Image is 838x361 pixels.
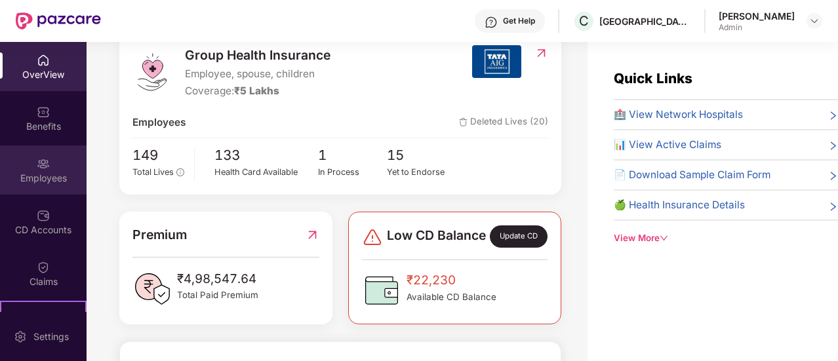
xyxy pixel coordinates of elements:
[132,167,174,177] span: Total Lives
[132,115,186,130] span: Employees
[37,105,50,119] img: svg+xml;base64,PHN2ZyBpZD0iQmVuZWZpdHMiIHhtbG5zPSJodHRwOi8vd3d3LnczLm9yZy8yMDAwL3N2ZyIgd2lkdGg9Ij...
[579,13,589,29] span: C
[490,225,548,248] div: Update CD
[185,83,330,99] div: Coverage:
[318,145,388,166] span: 1
[234,85,279,97] span: ₹5 Lakhs
[132,52,172,92] img: logo
[828,170,838,183] span: right
[37,261,50,274] img: svg+xml;base64,PHN2ZyBpZD0iQ2xhaW0iIHhtbG5zPSJodHRwOi8vd3d3LnczLm9yZy8yMDAwL3N2ZyIgd2lkdGg9IjIwIi...
[132,269,172,309] img: PaidPremiumIcon
[30,330,73,343] div: Settings
[828,200,838,213] span: right
[614,137,721,153] span: 📊 View Active Claims
[407,271,496,290] span: ₹22,230
[828,140,838,153] span: right
[185,66,330,82] span: Employee, spouse, children
[37,54,50,67] img: svg+xml;base64,PHN2ZyBpZD0iSG9tZSIgeG1sbnM9Imh0dHA6Ly93d3cudzMub3JnLzIwMDAvc3ZnIiB3aWR0aD0iMjAiIG...
[387,145,456,166] span: 15
[614,167,770,183] span: 📄 Download Sample Claim Form
[472,45,521,78] img: insurerIcon
[362,227,383,248] img: svg+xml;base64,PHN2ZyBpZD0iRGFuZ2VyLTMyeDMyIiB4bWxucz0iaHR0cDovL3d3dy53My5vcmcvMjAwMC9zdmciIHdpZH...
[459,118,468,126] img: deleteIcon
[614,197,745,213] span: 🍏 Health Insurance Details
[719,10,795,22] div: [PERSON_NAME]
[828,109,838,123] span: right
[719,22,795,33] div: Admin
[485,16,498,29] img: svg+xml;base64,PHN2ZyBpZD0iSGVscC0zMngzMiIgeG1sbnM9Imh0dHA6Ly93d3cudzMub3JnLzIwMDAvc3ZnIiB3aWR0aD...
[214,166,318,179] div: Health Card Available
[809,16,820,26] img: svg+xml;base64,PHN2ZyBpZD0iRHJvcGRvd24tMzJ4MzIiIHhtbG5zPSJodHRwOi8vd3d3LnczLm9yZy8yMDAwL3N2ZyIgd2...
[132,225,187,244] span: Premium
[177,269,258,289] span: ₹4,98,547.64
[185,45,330,65] span: Group Health Insurance
[614,231,838,245] div: View More
[362,271,401,310] img: CDBalanceIcon
[387,166,456,179] div: Yet to Endorse
[16,12,101,29] img: New Pazcare Logo
[14,330,27,343] img: svg+xml;base64,PHN2ZyBpZD0iU2V0dGluZy0yMHgyMCIgeG1sbnM9Imh0dHA6Ly93d3cudzMub3JnLzIwMDAvc3ZnIiB3aW...
[176,168,184,176] span: info-circle
[660,234,668,242] span: down
[599,15,691,28] div: [GEOGRAPHIC_DATA]
[177,288,258,302] span: Total Paid Premium
[614,70,692,86] span: Quick Links
[318,166,388,179] div: In Process
[614,107,743,123] span: 🏥 View Network Hospitals
[37,209,50,222] img: svg+xml;base64,PHN2ZyBpZD0iQ0RfQWNjb3VudHMiIGRhdGEtbmFtZT0iQ0QgQWNjb3VudHMiIHhtbG5zPSJodHRwOi8vd3...
[503,16,535,26] div: Get Help
[306,225,319,244] img: RedirectIcon
[132,145,184,166] span: 149
[534,47,548,60] img: RedirectIcon
[407,290,496,304] span: Available CD Balance
[459,115,548,130] span: Deleted Lives (20)
[387,225,486,248] span: Low CD Balance
[37,157,50,170] img: svg+xml;base64,PHN2ZyBpZD0iRW1wbG95ZWVzIiB4bWxucz0iaHR0cDovL3d3dy53My5vcmcvMjAwMC9zdmciIHdpZHRoPS...
[214,145,318,166] span: 133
